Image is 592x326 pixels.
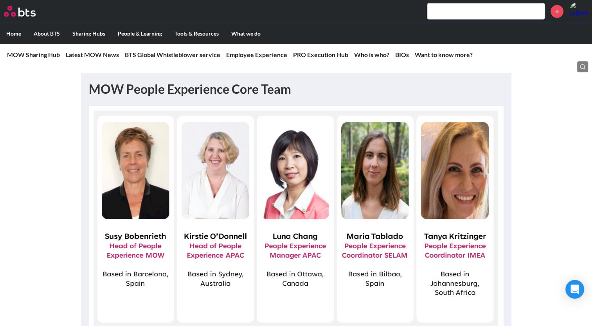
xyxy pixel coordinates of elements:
label: Sharing Hubs [66,23,112,44]
label: Tools & Resources [168,23,225,44]
a: Go home [4,6,50,17]
a: BTS Global Whistleblower service [125,51,220,58]
a: Profile [569,2,588,21]
label: About BTS [27,23,66,44]
label: People & Learning [112,23,168,44]
a: + [551,5,563,18]
a: Employee Experience [226,51,287,58]
a: Latest MOW News [66,51,119,58]
img: Lethabo Mamabolo [569,2,588,21]
a: Want to know more? [415,51,473,58]
a: PRO Execution Hub [293,51,348,58]
a: Who is who? [354,51,389,58]
label: What we do [225,23,267,44]
img: BTS Logo [4,6,36,17]
h1: MOW People Experience Core Team [89,81,504,98]
a: MOW Sharing Hub [7,51,60,58]
a: BIOs [395,51,409,58]
div: Open Intercom Messenger [565,280,584,299]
